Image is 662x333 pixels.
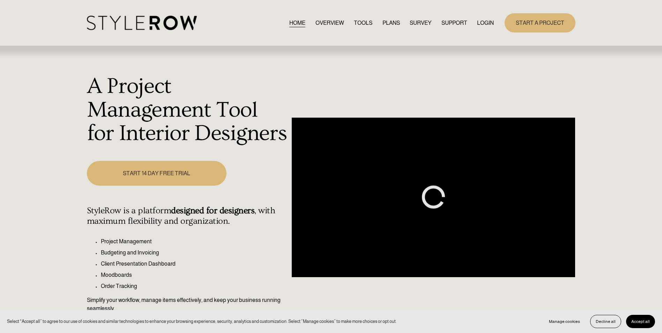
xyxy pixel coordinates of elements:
[441,19,467,27] span: SUPPORT
[87,75,288,146] h1: A Project Management Tool for Interior Designers
[87,296,288,313] p: Simplify your workflow, manage items effectively, and keep your business running seamlessly.
[7,318,397,325] p: Select “Accept all” to agree to our use of cookies and similar technologies to enhance your brows...
[289,18,305,28] a: HOME
[101,260,288,268] p: Client Presentation Dashboard
[101,282,288,290] p: Order Tracking
[505,13,575,32] a: START A PROJECT
[631,319,650,324] span: Accept all
[544,315,585,328] button: Manage cookies
[382,18,400,28] a: PLANS
[315,18,344,28] a: OVERVIEW
[477,18,494,28] a: LOGIN
[101,237,288,246] p: Project Management
[101,271,288,279] p: Moodboards
[410,18,431,28] a: SURVEY
[171,206,254,216] strong: designed for designers
[87,206,288,227] h4: StyleRow is a platform , with maximum flexibility and organization.
[101,249,288,257] p: Budgeting and Invoicing
[87,161,226,186] a: START 14 DAY FREE TRIAL
[354,18,372,28] a: TOOLS
[549,319,580,324] span: Manage cookies
[626,315,655,328] button: Accept all
[596,319,616,324] span: Decline all
[87,16,197,30] img: StyleRow
[441,18,467,28] a: folder dropdown
[590,315,621,328] button: Decline all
